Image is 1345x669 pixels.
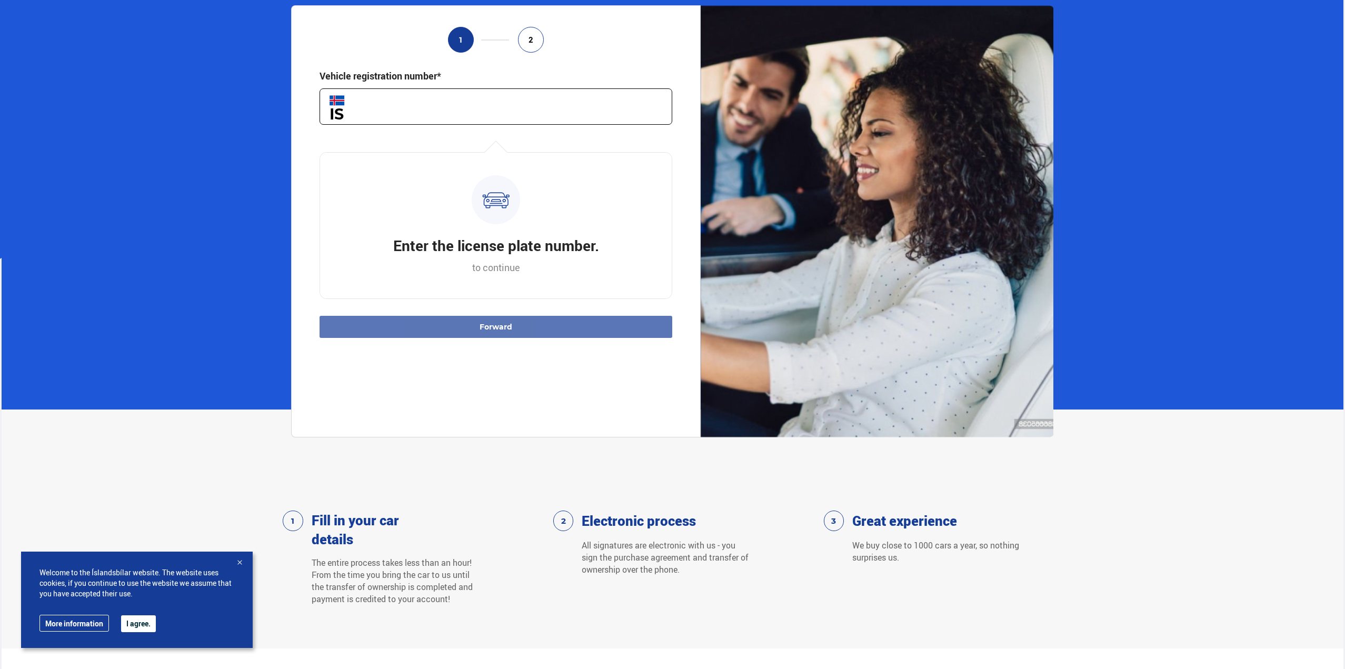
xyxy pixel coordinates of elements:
button: Open LiveChat chat interface [8,4,40,36]
font: The entire process takes less than an hour! From the time you bring the car to us until the trans... [312,557,473,605]
font: Welcome to the Íslandsbílar website. The website uses cookies, if you continue to use the website... [39,567,232,598]
font: We buy close to 1000 cars a year, so nothing surprises us. [852,540,1019,563]
font: I agree. [126,618,151,628]
font: More information [45,618,103,628]
font: All signatures are electronic with us - you sign the purchase agreement and transfer of ownership... [582,540,749,575]
font: 2 [529,34,533,45]
button: Forward [320,316,672,338]
font: Fill in your car details [312,511,399,548]
font: to continue [472,261,520,274]
font: 1 [459,34,463,45]
font: Vehicle registration number* [320,69,441,82]
font: Enter the license plate number. [393,235,599,255]
font: Forward [480,322,512,332]
button: I agree. [121,615,156,632]
a: More information [39,615,109,632]
font: Electronic process [582,511,696,530]
font: Great experience [852,511,957,530]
